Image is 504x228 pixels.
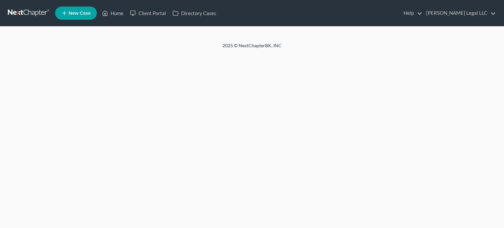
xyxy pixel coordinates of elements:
a: [PERSON_NAME] Legal LLC [423,7,496,19]
div: 2025 © NextChapterBK, INC [65,42,439,54]
a: Directory Cases [169,7,220,19]
a: Home [99,7,127,19]
a: Client Portal [127,7,169,19]
new-legal-case-button: New Case [55,7,97,20]
a: Help [400,7,422,19]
